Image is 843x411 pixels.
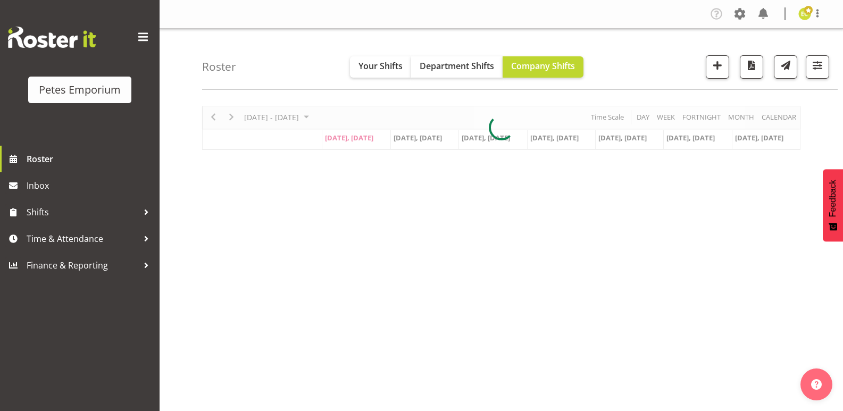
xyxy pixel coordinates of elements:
span: Company Shifts [511,60,575,72]
img: help-xxl-2.png [811,379,822,390]
span: Finance & Reporting [27,257,138,273]
button: Feedback - Show survey [823,169,843,241]
span: Time & Attendance [27,231,138,247]
button: Department Shifts [411,56,503,78]
span: Your Shifts [358,60,403,72]
span: Department Shifts [420,60,494,72]
img: emma-croft7499.jpg [798,7,811,20]
span: Feedback [828,180,838,217]
button: Filter Shifts [806,55,829,79]
span: Inbox [27,178,154,194]
button: Add a new shift [706,55,729,79]
button: Company Shifts [503,56,583,78]
span: Roster [27,151,154,167]
span: Shifts [27,204,138,220]
button: Your Shifts [350,56,411,78]
img: Rosterit website logo [8,27,96,48]
button: Send a list of all shifts for the selected filtered period to all rostered employees. [774,55,797,79]
h4: Roster [202,61,236,73]
button: Download a PDF of the roster according to the set date range. [740,55,763,79]
div: Petes Emporium [39,82,121,98]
